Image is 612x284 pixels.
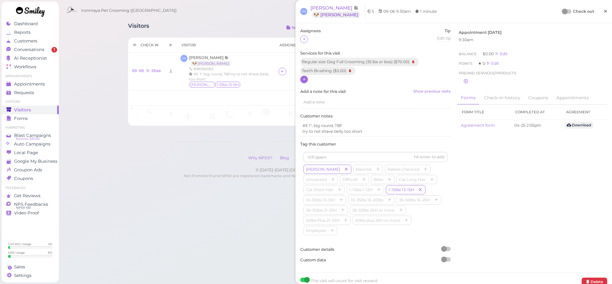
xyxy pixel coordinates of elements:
span: Note [354,5,358,11]
a: Settings [2,271,59,280]
label: Add a note for this visit [300,89,451,94]
span: Groupon Ads [14,167,42,173]
span: Conversations [14,47,44,52]
span: Cat Short Hair [305,187,335,192]
a: Coupons [2,174,59,183]
a: NPS Feedbacks NPS® 100 [2,200,59,209]
div: Edit [495,51,508,56]
span: Dashboard [14,21,38,26]
span: Rabies Checked [386,167,421,172]
span: Appointments [14,81,45,87]
a: Privacy [293,155,314,160]
th: Completed at [510,105,561,120]
span: [PERSON_NAME] [310,5,354,11]
span: Bites [372,177,385,182]
li: 1 minute [413,8,439,15]
small: Net Promoter® and NPS® are registered trademarks and Net Promoter Score and Net Promoter System a... [184,174,487,184]
p: #E 1", big round, TBF [302,123,448,129]
span: Settings [14,273,32,278]
a: Blast Campaigns Balance: $20.00 [2,131,59,140]
a: Check-in history [480,91,524,105]
div: # [169,42,172,48]
span: $0.00 [483,51,495,56]
li: 09-06 9:30am [377,8,412,15]
div: Regular size Dog Full Grooming (35 lbs or less) ( $70.00 ) [300,58,419,66]
span: 1-15lbs 13-15H [215,82,240,87]
span: Requests [14,90,34,95]
th: Assignees [275,38,305,53]
a: Customers [2,37,59,45]
span: Points [459,61,473,66]
th: Agreement [561,105,607,120]
span: Blast Campaigns [14,133,51,138]
span: Edit tip [437,36,451,41]
a: 🐶 [PERSON_NAME] [191,61,231,66]
input: VIP,spam [303,152,448,162]
div: © [DATE]–[DATE] [DOMAIN_NAME], Smiley is a product of Smiley Science Lab Inc. [177,167,493,173]
label: Tag this customer [300,141,451,147]
li: Appointments [2,74,59,78]
a: Show previous visits [413,89,451,94]
div: hit enter to add [414,154,444,160]
span: Get Reviews [14,193,41,198]
span: 5 [372,9,374,14]
span: Video Proof [14,210,39,216]
h1: Visitors [128,23,149,34]
label: Assignees [300,28,321,34]
a: Auto Campaigns [2,140,59,148]
span: NPS Feedbacks [14,202,48,207]
a: Download [565,122,593,129]
a: Sales [2,263,59,271]
a: Appointments [2,80,59,88]
span: Customers [14,38,37,44]
div: 4 % [48,242,52,246]
a: Google My Business [2,157,59,166]
label: Appointment [DATE] [459,30,501,35]
span: Cat Long Hair [398,177,427,182]
a: Edit [486,61,499,66]
span: Local Page [14,150,38,155]
div: Call Min. Usage [8,242,31,246]
li: Visitors [2,100,59,104]
span: Employee [305,228,327,233]
span: Prepaid services/products [459,70,516,76]
span: Giovanni [189,82,215,87]
a: Video Proof [2,209,59,217]
span: Unwanted [305,177,328,182]
label: Check out [573,8,594,15]
span: 50lbs plus 26H or more [354,218,402,223]
span: Add a note [303,100,325,104]
span: ★ 0 [478,61,486,66]
a: Forms [2,114,59,123]
span: Google My Business [14,159,57,164]
li: Marketing [2,125,59,130]
span: blacklist [355,167,373,172]
a: AI Receptionist [2,54,59,63]
a: Appointments [553,91,593,105]
div: 9:30am [459,37,606,43]
a: Local Page [2,148,59,157]
span: 16-35lbs 13-15H [305,198,336,202]
div: 6 % [48,250,52,255]
label: Customer details [300,247,451,252]
span: Sales [14,264,25,270]
th: Form title [457,105,511,120]
a: Conversations 1 [2,45,59,54]
a: [PERSON_NAME] 🐶 [PERSON_NAME] [189,55,234,66]
span: Forms [14,116,28,121]
span: SN [300,8,307,15]
span: 1 [51,47,57,53]
span: 16-35lbs 16-20lbs [349,198,385,202]
div: SMS Usage [8,250,25,255]
span: Ironmaya Pet Grooming ([GEOGRAPHIC_DATA]) [81,2,177,19]
span: 36-50lbs 26H or more [351,208,396,213]
p: try to not shave belly too short [302,129,448,134]
span: Auto Campaigns [14,141,50,147]
a: Why NPS®? [245,155,276,160]
span: SN [180,55,187,62]
span: Note [225,55,229,60]
a: [PERSON_NAME] 🐶 [PERSON_NAME] [310,5,365,18]
label: Customer notes [300,113,451,119]
span: Reports [14,30,31,35]
a: Visitors [2,106,59,114]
